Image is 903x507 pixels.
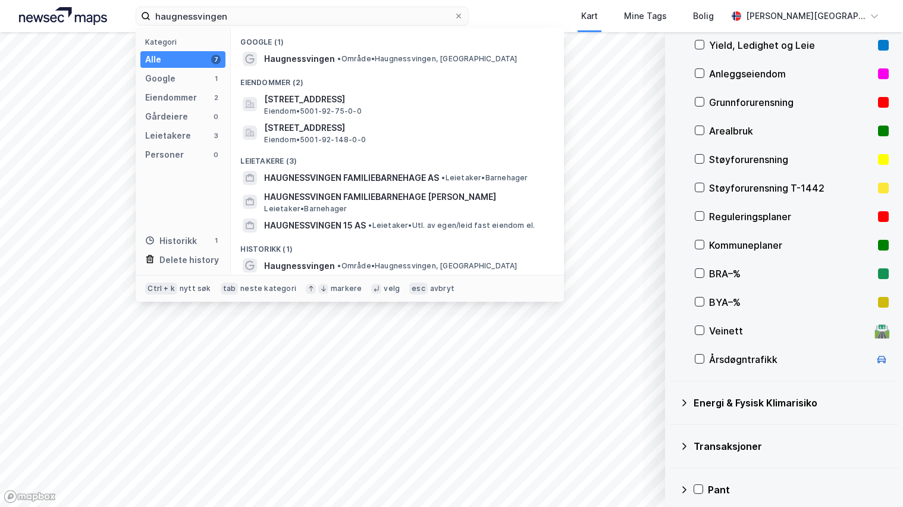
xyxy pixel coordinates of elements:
div: Mine Tags [624,9,667,23]
span: • [368,221,372,230]
span: Eiendom • 5001-92-148-0-0 [264,135,366,145]
div: esc [409,283,428,295]
div: Yield, Ledighet og Leie [709,38,873,52]
div: Støyforurensning [709,152,873,167]
div: Kontrollprogram for chat [844,450,903,507]
div: avbryt [430,284,454,293]
div: Anleggseiendom [709,67,873,81]
div: Google (1) [231,28,564,49]
div: Personer [145,148,184,162]
div: Delete history [159,253,219,267]
span: Haugnessvingen [264,52,335,66]
div: BRA–% [709,267,873,281]
div: Google [145,71,175,86]
div: 2 [211,93,221,102]
span: HAUGNESSVINGEN 15 AS [264,218,366,233]
div: Eiendommer (2) [231,68,564,90]
span: Haugnessvingen [264,259,335,273]
div: BYA–% [709,295,873,309]
span: [STREET_ADDRESS] [264,121,550,135]
div: Alle [145,52,161,67]
a: Mapbox homepage [4,490,56,503]
div: Kategori [145,37,225,46]
div: 0 [211,112,221,121]
div: Reguleringsplaner [709,209,873,224]
div: Ctrl + k [145,283,177,295]
div: Leietakere [145,129,191,143]
span: • [337,54,341,63]
div: 1 [211,74,221,83]
div: Leietakere (3) [231,147,564,168]
div: Historikk (1) [231,235,564,256]
div: Transaksjoner [694,439,889,453]
div: Arealbruk [709,124,873,138]
div: Historikk [145,234,197,248]
div: Eiendommer [145,90,197,105]
div: tab [221,283,239,295]
span: Leietaker • Barnehager [264,204,347,214]
div: Bolig [693,9,714,23]
div: Energi & Fysisk Klimarisiko [694,396,889,410]
span: [STREET_ADDRESS] [264,92,550,107]
div: Kart [581,9,598,23]
span: Leietaker • Utl. av egen/leid fast eiendom el. [368,221,535,230]
div: 7 [211,55,221,64]
div: 1 [211,236,221,245]
span: Område • Haugnessvingen, [GEOGRAPHIC_DATA] [337,54,517,64]
div: Grunnforurensning [709,95,873,109]
div: 0 [211,150,221,159]
iframe: Chat Widget [844,450,903,507]
span: • [441,173,445,182]
div: markere [331,284,362,293]
span: HAUGNESSVINGEN FAMILIEBARNEHAGE [PERSON_NAME] [264,190,550,204]
div: neste kategori [240,284,296,293]
div: Veinett [709,324,870,338]
img: logo.a4113a55bc3d86da70a041830d287a7e.svg [19,7,107,25]
div: velg [384,284,400,293]
div: Gårdeiere [145,109,188,124]
span: Eiendom • 5001-92-75-0-0 [264,107,361,116]
div: Pant [708,483,889,497]
div: Kommuneplaner [709,238,873,252]
div: nytt søk [180,284,211,293]
span: Leietaker • Barnehager [441,173,528,183]
div: Årsdøgntrafikk [709,352,870,367]
span: Område • Haugnessvingen, [GEOGRAPHIC_DATA] [337,261,517,271]
input: Søk på adresse, matrikkel, gårdeiere, leietakere eller personer [150,7,454,25]
div: 3 [211,131,221,140]
span: HAUGNESSVINGEN FAMILIEBARNEHAGE AS [264,171,439,185]
div: 🛣️ [874,323,890,339]
span: • [337,261,341,270]
div: Støyforurensning T-1442 [709,181,873,195]
div: [PERSON_NAME][GEOGRAPHIC_DATA] [746,9,865,23]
